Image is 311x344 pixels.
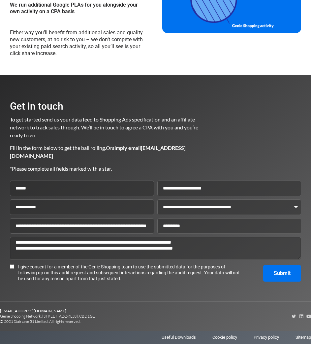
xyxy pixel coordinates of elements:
span: I give consent for a member of the Genie Shopping team to use the submitted data for the purposes... [18,264,242,282]
button: Submit [263,265,301,282]
a: Sitemap [295,334,311,341]
a: Cookie policy [212,334,237,341]
p: We run additional Google PLAs for you alongside your own activity on a CPA basis [10,2,149,16]
a: Privacy policy [254,334,279,341]
h2: Get in touch [10,101,205,111]
p: *Please complete all fields marked with a star. [10,165,205,173]
a: Useful Downloads [162,334,196,341]
span: To get started send us your data feed to Shopping Ads specification and an affiliate network to t... [10,116,199,138]
span: Either way you’ll benefit from additional sales and quality new customers, at no risk to you – we... [10,29,143,56]
span: Submit [274,271,291,276]
span: Fill in the form below to get the ball rolling. [10,145,106,151]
